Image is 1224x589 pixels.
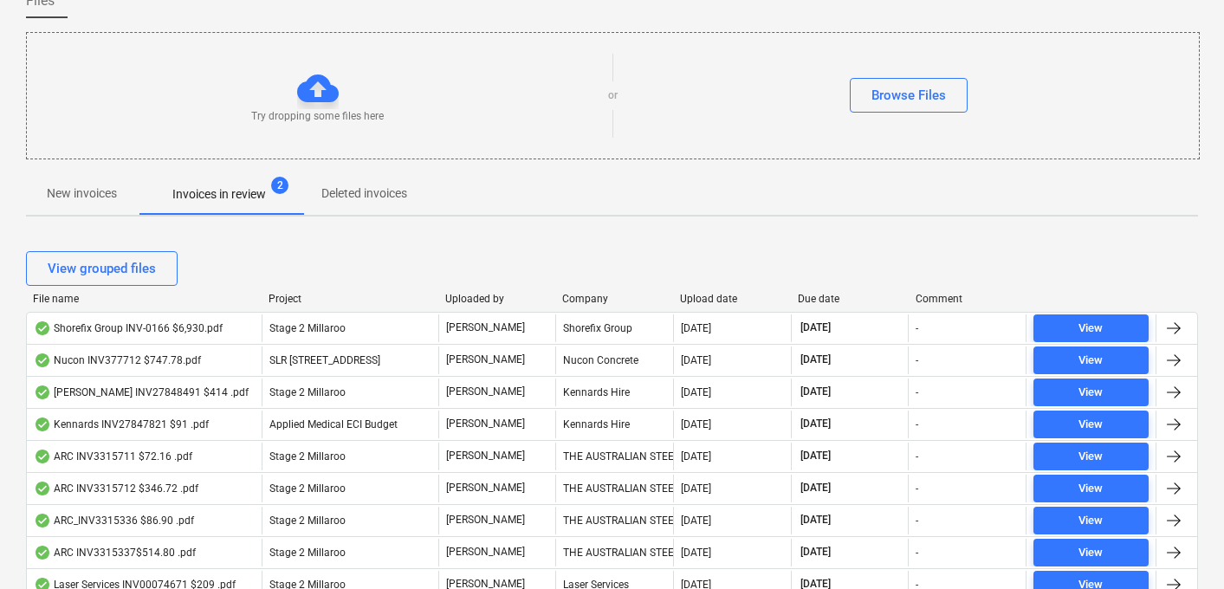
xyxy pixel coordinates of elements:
[47,184,117,203] p: New invoices
[555,314,673,342] div: Shorefix Group
[34,546,196,560] div: ARC INV3315337$514.80 .pdf
[34,353,51,367] div: OCR finished
[681,354,711,366] div: [DATE]
[916,293,1020,305] div: Comment
[1033,314,1149,342] button: View
[799,513,832,528] span: [DATE]
[799,417,832,431] span: [DATE]
[681,515,711,527] div: [DATE]
[446,353,525,367] p: [PERSON_NAME]
[34,450,51,463] div: OCR finished
[555,443,673,470] div: THE AUSTRALIAN STEEL COMPANY (OPERATIONS) PTY LTD
[1078,319,1103,339] div: View
[1033,539,1149,566] button: View
[916,354,918,366] div: -
[34,514,194,528] div: ARC_INV3315336 $86.90 .pdf
[916,450,918,463] div: -
[681,482,711,495] div: [DATE]
[269,386,346,398] span: Stage 2 Millaroo
[34,385,51,399] div: OCR finished
[871,84,946,107] div: Browse Files
[681,322,711,334] div: [DATE]
[680,293,784,305] div: Upload date
[172,185,266,204] p: Invoices in review
[799,481,832,495] span: [DATE]
[555,411,673,438] div: Kennards Hire
[799,385,832,399] span: [DATE]
[799,320,832,335] span: [DATE]
[555,507,673,534] div: THE AUSTRALIAN STEEL COMPANY (OPERATIONS) PTY LTD
[446,417,525,431] p: [PERSON_NAME]
[34,321,223,335] div: Shorefix Group INV-0166 $6,930.pdf
[34,417,209,431] div: Kennards INV27847821 $91 .pdf
[1137,506,1224,589] iframe: Chat Widget
[916,515,918,527] div: -
[446,481,525,495] p: [PERSON_NAME]
[799,545,832,560] span: [DATE]
[446,320,525,335] p: [PERSON_NAME]
[1033,346,1149,374] button: View
[26,251,178,286] button: View grouped files
[269,354,380,366] span: SLR 2 Millaroo Drive
[681,547,711,559] div: [DATE]
[271,177,288,194] span: 2
[34,321,51,335] div: OCR finished
[1078,383,1103,403] div: View
[1078,479,1103,499] div: View
[799,353,832,367] span: [DATE]
[1033,475,1149,502] button: View
[1033,379,1149,406] button: View
[269,293,431,305] div: Project
[916,386,918,398] div: -
[34,482,198,495] div: ARC INV3315712 $346.72 .pdf
[608,88,618,103] p: or
[1033,411,1149,438] button: View
[1033,507,1149,534] button: View
[916,322,918,334] div: -
[916,482,918,495] div: -
[446,385,525,399] p: [PERSON_NAME]
[34,546,51,560] div: OCR finished
[34,514,51,528] div: OCR finished
[34,417,51,431] div: OCR finished
[1078,447,1103,467] div: View
[681,418,711,430] div: [DATE]
[681,386,711,398] div: [DATE]
[269,515,346,527] span: Stage 2 Millaroo
[269,322,346,334] span: Stage 2 Millaroo
[446,449,525,463] p: [PERSON_NAME]
[1078,415,1103,435] div: View
[555,379,673,406] div: Kennards Hire
[850,78,968,113] button: Browse Files
[48,257,156,280] div: View grouped files
[1078,511,1103,531] div: View
[34,450,192,463] div: ARC INV3315711 $72.16 .pdf
[33,293,255,305] div: File name
[681,450,711,463] div: [DATE]
[269,482,346,495] span: Stage 2 Millaroo
[555,475,673,502] div: THE AUSTRALIAN STEEL COMPANY (OPERATIONS) PTY LTD
[562,293,666,305] div: Company
[445,293,549,305] div: Uploaded by
[34,385,249,399] div: [PERSON_NAME] INV27848491 $414 .pdf
[34,353,201,367] div: Nucon INV377712 $747.78.pdf
[269,547,346,559] span: Stage 2 Millaroo
[26,32,1200,159] div: Try dropping some files hereorBrowse Files
[1078,351,1103,371] div: View
[269,418,398,430] span: Applied Medical ECI Budget
[916,418,918,430] div: -
[555,346,673,374] div: Nucon Concrete
[916,547,918,559] div: -
[446,513,525,528] p: [PERSON_NAME]
[555,539,673,566] div: THE AUSTRALIAN STEEL COMPANY (OPERATIONS) PTY LTD
[1078,543,1103,563] div: View
[269,450,346,463] span: Stage 2 Millaroo
[1033,443,1149,470] button: View
[799,449,832,463] span: [DATE]
[798,293,902,305] div: Due date
[446,545,525,560] p: [PERSON_NAME]
[34,482,51,495] div: OCR finished
[321,184,407,203] p: Deleted invoices
[251,109,384,124] p: Try dropping some files here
